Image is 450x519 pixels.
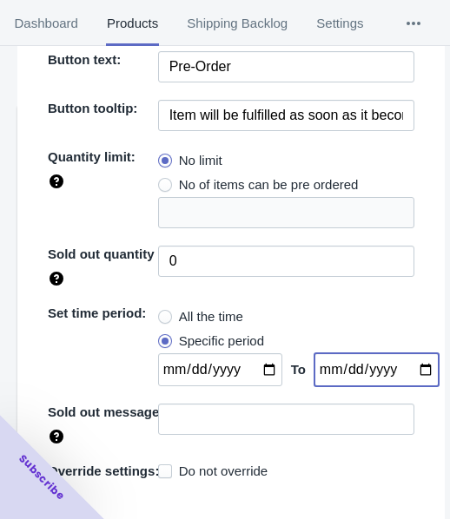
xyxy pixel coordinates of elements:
span: Quantity limit: [48,149,136,164]
span: Shipping Backlog [187,1,288,46]
span: Specific period [179,332,264,350]
span: No limit [179,152,222,169]
span: Dashboard [14,1,78,46]
span: Settings [316,1,364,46]
span: To [291,362,306,377]
span: All the time [179,308,243,325]
button: More tabs [378,1,449,46]
span: Button text: [48,52,121,67]
span: No of items can be pre ordered [179,176,359,194]
span: Set time period: [48,305,146,320]
span: Button tooltip: [48,101,137,115]
span: Products [106,1,158,46]
span: Do not override [179,463,268,480]
span: Subscribe [16,451,68,503]
span: Sold out quantity [48,246,154,261]
span: Sold out message: [48,404,163,419]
